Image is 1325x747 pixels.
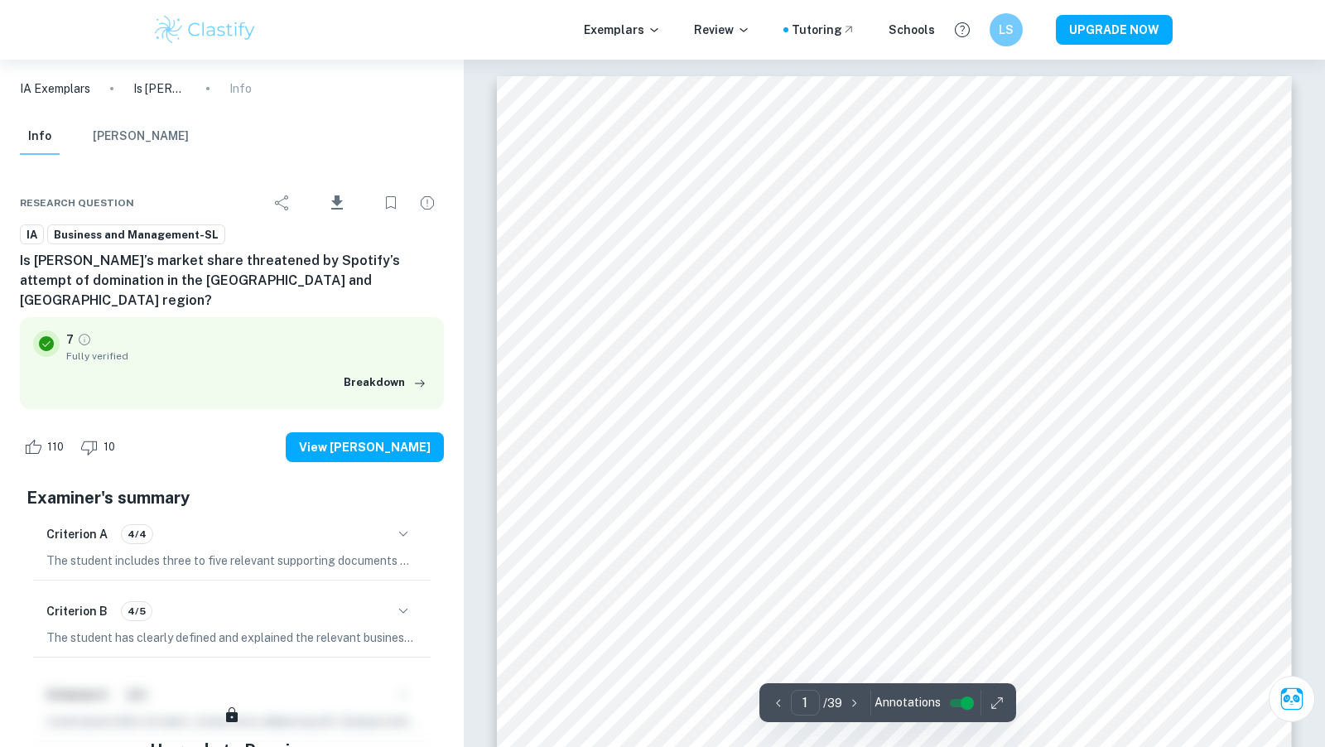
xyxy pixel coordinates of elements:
a: Tutoring [792,21,855,39]
p: Review [694,21,750,39]
span: Fully verified [66,349,431,364]
div: Dislike [76,434,124,460]
div: Report issue [411,186,444,219]
h6: Is [PERSON_NAME]’s market share threatened by Spotify’s attempt of domination in the [GEOGRAPHIC_... [20,251,444,311]
img: Clastify logo [152,13,258,46]
a: IA [20,224,44,245]
h6: Criterion B [46,602,108,620]
a: Schools [889,21,935,39]
p: 7 [66,330,74,349]
h6: Criterion A [46,525,108,543]
button: Ask Clai [1269,676,1315,722]
div: Bookmark [374,186,407,219]
p: Exemplars [584,21,661,39]
button: LS [990,13,1023,46]
button: View [PERSON_NAME] [286,432,444,462]
button: [PERSON_NAME] [93,118,189,155]
p: The student has clearly defined and explained the relevant business management tools, techniques ... [46,629,417,647]
span: Research question [20,195,134,210]
span: Business and Management-SL [48,227,224,243]
button: UPGRADE NOW [1056,15,1173,45]
button: Help and Feedback [948,16,976,44]
h5: Examiner's summary [26,485,437,510]
p: The student includes three to five relevant supporting documents which provide a range of ideas a... [46,552,417,570]
p: / 39 [823,694,842,712]
span: 10 [94,439,124,455]
span: 110 [38,439,73,455]
span: 4/5 [122,604,152,619]
p: Info [229,80,252,98]
span: Annotations [874,694,941,711]
div: Download [302,181,371,224]
p: Is [PERSON_NAME]’s market share threatened by Spotify’s attempt of domination in the [GEOGRAPHIC_... [133,80,186,98]
a: Business and Management-SL [47,224,225,245]
div: Like [20,434,73,460]
button: Info [20,118,60,155]
span: IA [21,227,43,243]
a: Grade fully verified [77,332,92,347]
span: 4/4 [122,527,152,542]
h6: LS [997,21,1016,39]
a: IA Exemplars [20,80,90,98]
button: Breakdown [340,370,431,395]
div: Share [266,186,299,219]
